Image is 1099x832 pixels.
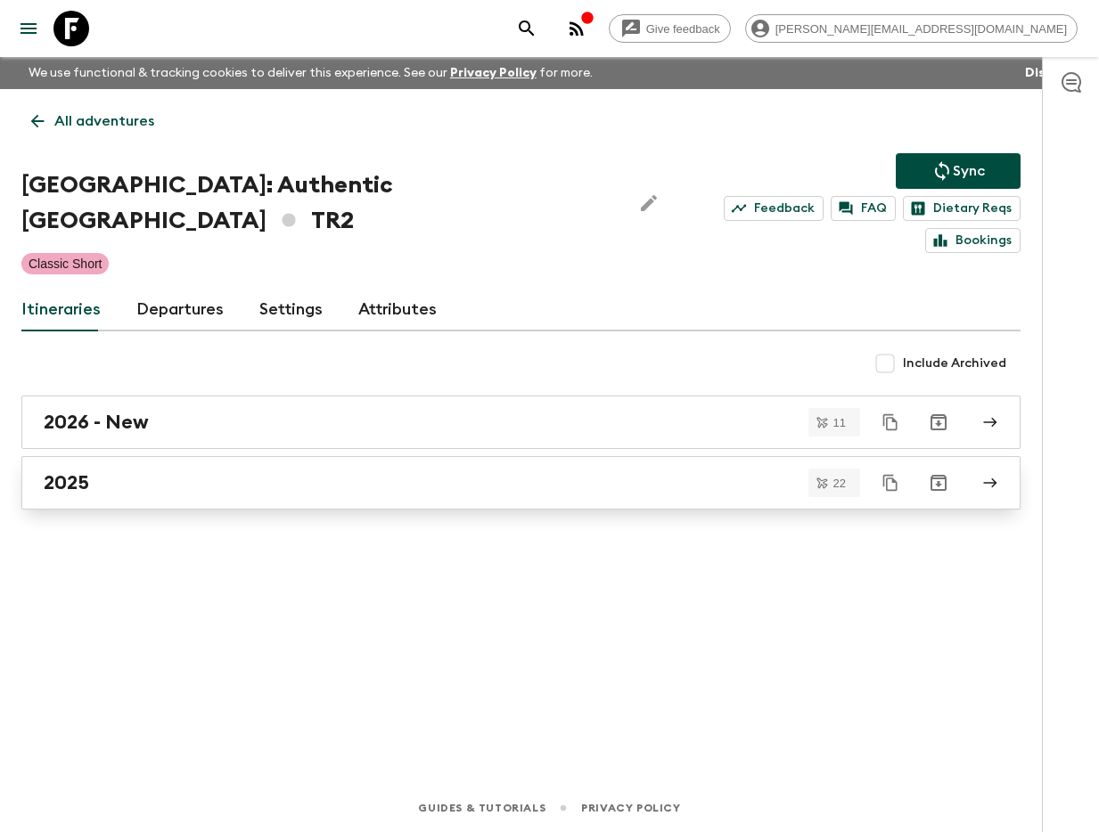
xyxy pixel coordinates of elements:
[54,110,154,132] p: All adventures
[953,160,985,182] p: Sync
[418,798,545,818] a: Guides & Tutorials
[903,355,1006,372] span: Include Archived
[44,471,89,494] h2: 2025
[450,67,537,79] a: Privacy Policy
[1021,61,1078,86] button: Dismiss
[823,417,857,428] span: 11
[745,14,1078,43] div: [PERSON_NAME][EMAIL_ADDRESS][DOMAIN_NAME]
[21,57,600,89] p: We use functional & tracking cookies to deliver this experience. See our for more.
[581,798,680,818] a: Privacy Policy
[874,467,906,499] button: Duplicate
[874,406,906,438] button: Duplicate
[44,411,149,434] h2: 2026 - New
[636,22,730,36] span: Give feedback
[21,103,164,139] a: All adventures
[11,11,46,46] button: menu
[21,289,101,331] a: Itineraries
[823,477,857,489] span: 22
[903,196,1021,221] a: Dietary Reqs
[925,228,1021,253] a: Bookings
[21,396,1021,449] a: 2026 - New
[29,255,102,273] p: Classic Short
[766,22,1077,36] span: [PERSON_NAME][EMAIL_ADDRESS][DOMAIN_NAME]
[921,404,956,440] button: Archive
[921,465,956,501] button: Archive
[724,196,824,221] a: Feedback
[896,153,1021,189] button: Sync adventure departures to the booking engine
[259,289,323,331] a: Settings
[358,289,437,331] a: Attributes
[609,14,731,43] a: Give feedback
[136,289,224,331] a: Departures
[21,167,617,239] h1: [GEOGRAPHIC_DATA]: Authentic [GEOGRAPHIC_DATA] TR2
[831,196,896,221] a: FAQ
[509,11,545,46] button: search adventures
[631,167,667,239] button: Edit Adventure Title
[21,456,1021,510] a: 2025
